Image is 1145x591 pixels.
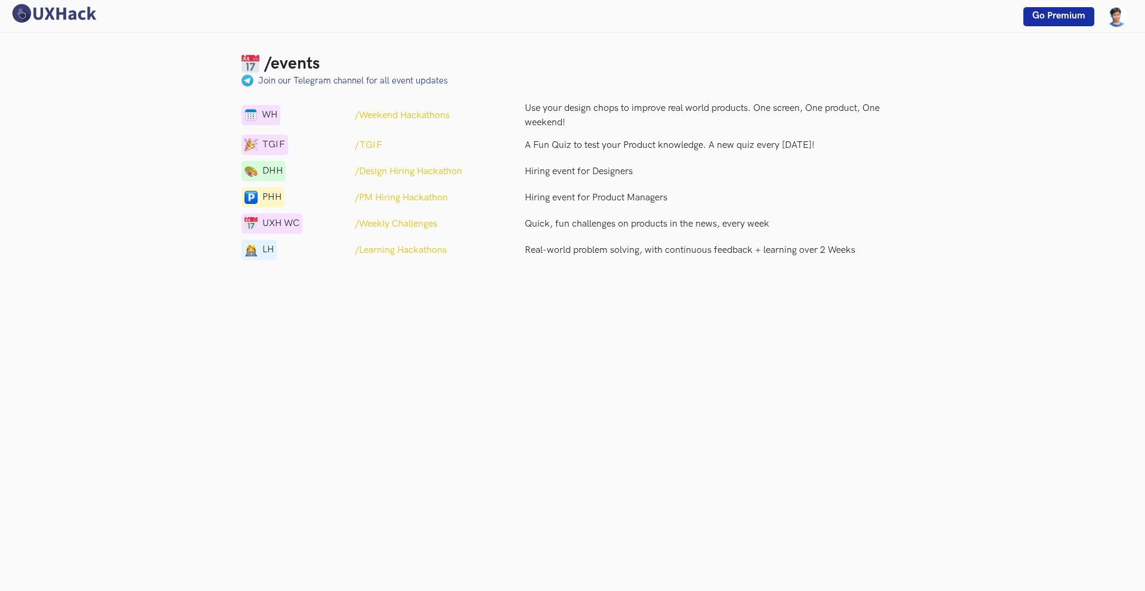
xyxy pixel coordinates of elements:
p: Quick, fun challenges on products in the news, every week [525,217,903,231]
p: Use your design chops to improve real world products. One screen, One product, One weekend! [525,101,903,130]
span: Go Premium [1032,10,1085,21]
span: DHH [262,164,283,178]
a: /Learning Hackathons [355,243,447,258]
p: Real-world problem solving, with continuous feedback + learning over 2 Weeks [525,243,903,258]
p: A Fun Quiz to test your Product knowledge. A new quiz every [DATE]! [525,138,903,153]
a: Hiring event for Product Managers [525,191,903,205]
img: Calendar [242,55,259,73]
img: calendar-1 [245,138,258,151]
span: LH [262,243,274,257]
span: UXH WC [262,216,299,231]
img: lady [245,243,258,256]
span: TGIF [262,138,285,152]
h3: /events [264,54,320,74]
span: PHH [262,190,281,205]
a: Join our Telegram channel for all event updates [258,74,448,88]
a: /TGIF [355,138,382,153]
img: telegram [245,165,258,178]
img: palette [242,75,253,86]
a: Hiring event for Designers [525,165,903,179]
a: parkingPHH [242,196,284,207]
a: Go Premium [1023,7,1094,26]
img: parking [245,191,258,204]
img: UXHack logo [9,3,98,24]
a: /Weekend Hackathons [355,109,450,123]
img: calendar-1 [245,217,258,230]
a: /Weekly Challenges [355,217,437,231]
a: telegramDHH [242,169,286,181]
a: /Design Hiring Hackathon [355,165,462,179]
img: Your profile pic [1106,6,1127,27]
span: WH [262,108,277,122]
img: calendar-1 [245,109,257,122]
a: /PM Hiring Hackathon [355,191,448,205]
